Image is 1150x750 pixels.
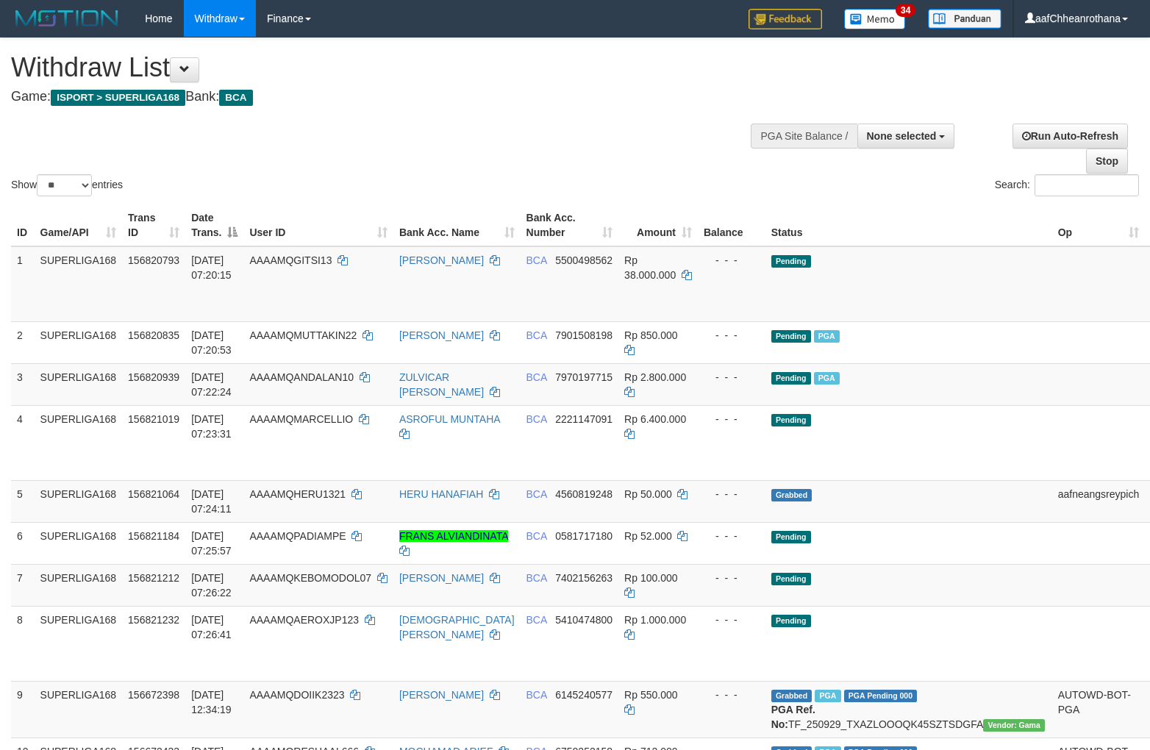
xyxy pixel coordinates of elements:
span: Copy 2221147091 to clipboard [555,413,612,425]
span: Copy 5410474800 to clipboard [555,614,612,626]
img: panduan.png [928,9,1001,29]
td: SUPERLIGA168 [35,681,123,737]
a: [PERSON_NAME] [399,689,484,701]
span: AAAAMQPADIAMPE [249,530,346,542]
div: - - - [704,571,760,585]
span: [DATE] 07:25:57 [191,530,232,557]
td: SUPERLIGA168 [35,522,123,564]
td: 1 [11,246,35,322]
span: BCA [526,572,547,584]
span: AAAAMQMARCELLIO [249,413,353,425]
div: - - - [704,328,760,343]
span: [DATE] 07:20:15 [191,254,232,281]
span: 156820793 [128,254,179,266]
div: - - - [704,487,760,501]
span: [DATE] 07:22:24 [191,371,232,398]
th: Balance [698,204,765,246]
span: Pending [771,255,811,268]
span: AAAAMQMUTTAKIN22 [249,329,357,341]
span: 156821212 [128,572,179,584]
span: Rp 850.000 [624,329,677,341]
select: Showentries [37,174,92,196]
th: Bank Acc. Name: activate to sort column ascending [393,204,521,246]
span: [DATE] 07:24:11 [191,488,232,515]
button: None selected [857,124,955,149]
span: 156821064 [128,488,179,500]
span: Rp 1.000.000 [624,614,686,626]
span: BCA [526,614,547,626]
div: - - - [704,612,760,627]
span: [DATE] 07:26:22 [191,572,232,599]
th: Trans ID: activate to sort column ascending [122,204,185,246]
td: 6 [11,522,35,564]
h4: Game: Bank: [11,90,752,104]
span: Rp 52.000 [624,530,672,542]
a: Run Auto-Refresh [1013,124,1128,149]
span: BCA [526,371,547,383]
span: AAAAMQGITSI13 [249,254,332,266]
img: Button%20Memo.svg [844,9,906,29]
span: Copy 6145240577 to clipboard [555,689,612,701]
th: ID [11,204,35,246]
span: 156821184 [128,530,179,542]
th: Status [765,204,1052,246]
span: AAAAMQHERU1321 [249,488,346,500]
label: Search: [995,174,1139,196]
a: [PERSON_NAME] [399,329,484,341]
span: Pending [771,414,811,426]
span: [DATE] 07:23:31 [191,413,232,440]
a: ASROFUL MUNTAHA [399,413,500,425]
td: 5 [11,480,35,522]
span: [DATE] 07:26:41 [191,614,232,640]
th: Game/API: activate to sort column ascending [35,204,123,246]
a: [PERSON_NAME] [399,572,484,584]
span: Copy 5500498562 to clipboard [555,254,612,266]
td: 8 [11,606,35,681]
span: AAAAMQANDALAN10 [249,371,354,383]
span: AAAAMQAEROXJP123 [249,614,359,626]
span: 156820939 [128,371,179,383]
td: SUPERLIGA168 [35,363,123,405]
th: Op: activate to sort column ascending [1052,204,1146,246]
span: BCA [526,254,547,266]
span: BCA [219,90,252,106]
label: Show entries [11,174,123,196]
a: [DEMOGRAPHIC_DATA][PERSON_NAME] [399,614,515,640]
img: Feedback.jpg [749,9,822,29]
span: Vendor URL: https://trx31.1velocity.biz [983,719,1045,732]
span: Marked by aafsoycanthlai [815,690,840,702]
span: AAAAMQKEBOMODOL07 [249,572,371,584]
a: HERU HANAFIAH [399,488,483,500]
span: Rp 2.800.000 [624,371,686,383]
span: Pending [771,531,811,543]
span: Grabbed [771,690,813,702]
td: TF_250929_TXAZLOOOQK45SZTSDGFA [765,681,1052,737]
span: 156672398 [128,689,179,701]
h1: Withdraw List [11,53,752,82]
span: Rp 100.000 [624,572,677,584]
span: Copy 7901508198 to clipboard [555,329,612,341]
td: SUPERLIGA168 [35,405,123,480]
span: Copy 7970197715 to clipboard [555,371,612,383]
span: BCA [526,329,547,341]
span: BCA [526,488,547,500]
span: Rp 550.000 [624,689,677,701]
td: SUPERLIGA168 [35,564,123,606]
span: [DATE] 07:20:53 [191,329,232,356]
span: [DATE] 12:34:19 [191,689,232,715]
span: Pending [771,372,811,385]
span: Copy 4560819248 to clipboard [555,488,612,500]
div: - - - [704,412,760,426]
span: BCA [526,413,547,425]
th: Date Trans.: activate to sort column descending [185,204,243,246]
a: Stop [1086,149,1128,174]
th: User ID: activate to sort column ascending [243,204,393,246]
td: SUPERLIGA168 [35,321,123,363]
a: FRANS ALVIANDINATA [399,530,508,542]
span: Rp 38.000.000 [624,254,676,281]
th: Bank Acc. Number: activate to sort column ascending [521,204,619,246]
td: SUPERLIGA168 [35,480,123,522]
span: Marked by aafchoeunmanni [814,372,840,385]
span: BCA [526,530,547,542]
div: PGA Site Balance / [751,124,857,149]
